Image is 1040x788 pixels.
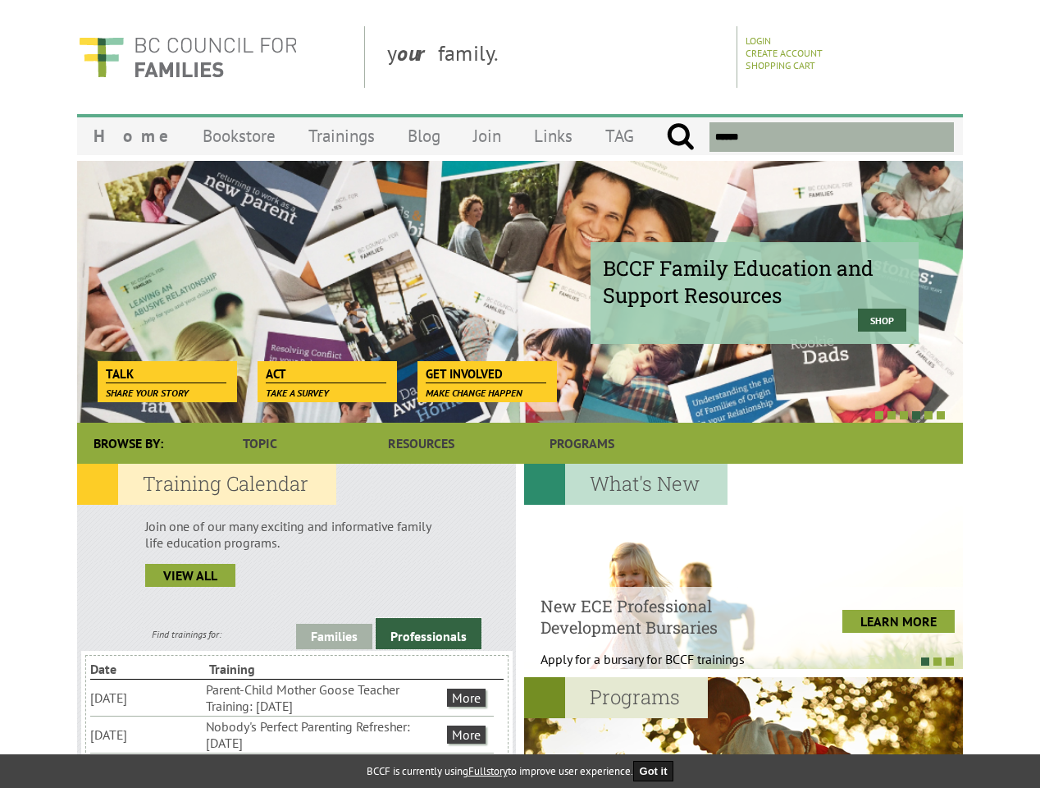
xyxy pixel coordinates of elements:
[77,423,180,464] div: Browse By:
[524,677,708,718] h2: Programs
[633,761,674,781] button: Got it
[447,726,486,744] a: More
[374,26,737,88] div: y family.
[98,361,235,384] a: Talk Share your story
[77,26,299,88] img: BC Council for FAMILIES
[457,117,518,155] a: Join
[266,387,329,399] span: Take a survey
[666,122,695,152] input: Submit
[266,365,386,383] span: Act
[77,628,296,640] div: Find trainings for:
[858,309,906,332] a: Shop
[90,659,206,679] li: Date
[206,717,444,753] li: Nobody's Perfect Parenting Refresher: [DATE]
[746,34,771,47] a: Login
[589,117,650,155] a: TAG
[90,725,203,744] li: [DATE]
[397,39,438,66] strong: our
[541,595,786,638] h4: New ECE Professional Development Bursaries
[426,365,546,383] span: Get Involved
[502,423,663,464] a: Programs
[258,361,395,384] a: Act Take a survey
[186,117,292,155] a: Bookstore
[77,464,336,505] h2: Training Calendar
[842,610,955,633] a: LEARN MORE
[145,564,235,587] a: view all
[145,518,448,551] p: Join one of our many exciting and informative family life education programs.
[340,423,501,464] a: Resources
[391,117,457,155] a: Blog
[90,688,203,708] li: [DATE]
[518,117,589,155] a: Links
[447,689,486,707] a: More
[206,680,444,716] li: Parent-Child Mother Goose Teacher Training: [DATE]
[417,361,554,384] a: Get Involved Make change happen
[746,47,823,59] a: Create Account
[524,464,728,505] h2: What's New
[468,764,508,778] a: Fullstory
[77,117,186,155] a: Home
[296,624,372,649] a: Families
[603,254,906,309] span: BCCF Family Education and Support Resources
[106,387,189,399] span: Share your story
[541,651,786,684] p: Apply for a bursary for BCCF trainings West...
[426,387,522,399] span: Make change happen
[376,618,481,649] a: Professionals
[209,659,325,679] li: Training
[180,423,340,464] a: Topic
[292,117,391,155] a: Trainings
[106,365,226,383] span: Talk
[746,59,815,71] a: Shopping Cart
